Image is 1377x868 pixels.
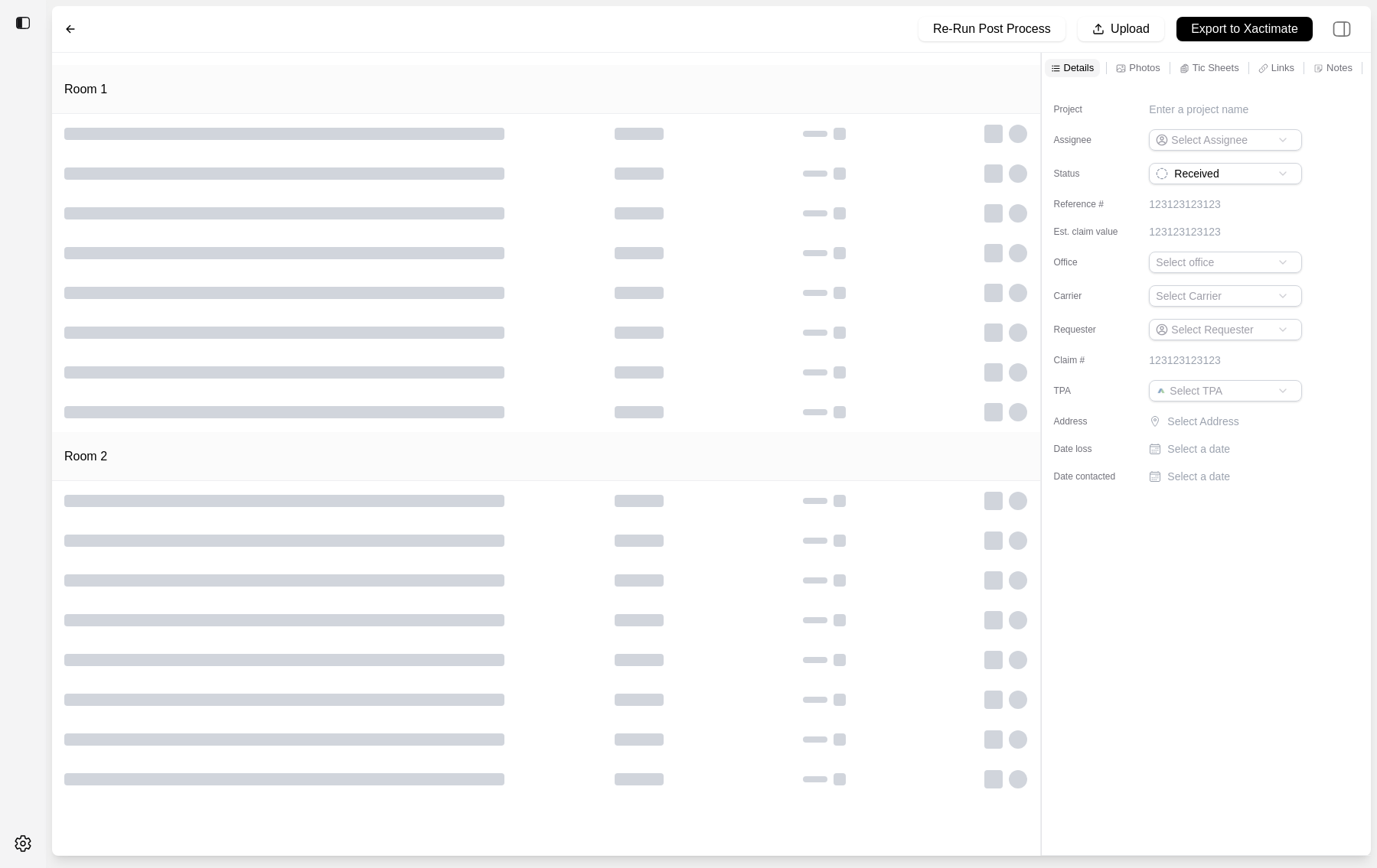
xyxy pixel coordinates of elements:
[1111,21,1150,38] p: Upload
[1149,224,1220,239] p: 123123123123
[1271,61,1294,74] p: Links
[1176,17,1313,41] button: Export to Xactimate
[1193,61,1239,74] p: Tic Sheets
[64,447,107,466] h1: Room 2
[1167,414,1305,429] p: Select Address
[1191,21,1298,38] p: Export to Xactimate
[1149,102,1248,117] p: Enter a project name
[1167,441,1230,457] p: Select a date
[1064,61,1095,74] p: Details
[919,17,1065,41] button: Re-Run Post Process
[1054,323,1131,336] label: Requester
[15,15,31,31] img: toggle sidebar
[1078,17,1164,41] button: Upload
[1054,167,1131,180] label: Status
[1054,443,1131,455] label: Date loss
[1325,12,1359,46] img: right-panel.svg
[1054,256,1131,268] label: Office
[64,80,107,99] h1: Room 1
[1129,61,1160,74] p: Photos
[1054,103,1131,115] label: Project
[1054,470,1131,483] label: Date contacted
[1149,353,1220,368] p: 123123123123
[1054,198,1131,210] label: Reference #
[933,21,1051,38] p: Re-Run Post Process
[1054,134,1131,146] label: Assignee
[1054,385,1131,397] label: TPA
[1054,415,1131,427] label: Address
[1167,469,1230,484] p: Select a date
[1149,197,1220,212] p: 123123123123
[1054,226,1131,238] label: Est. claim value
[1054,354,1131,366] label: Claim #
[1326,61,1353,74] p: Notes
[1054,290,1131,302] label: Carrier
